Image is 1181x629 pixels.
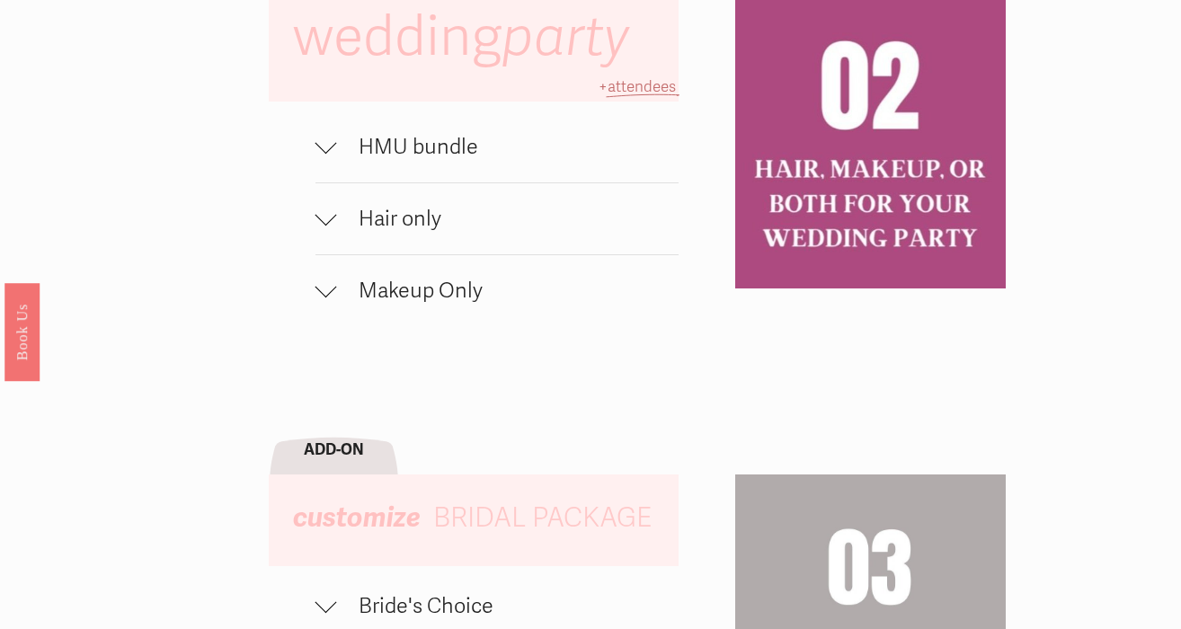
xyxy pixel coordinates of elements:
span: + [599,77,608,96]
span: wedding [293,4,642,71]
span: Makeup Only [337,278,679,304]
span: Hair only [337,206,679,232]
button: Hair only [315,183,679,254]
button: Makeup Only [315,255,679,326]
strong: ADD-ON [304,440,364,459]
span: HMU bundle [337,134,679,160]
span: BRIDAL PACKAGE [433,501,652,535]
span: Bride's Choice [337,593,632,619]
a: Book Us [4,283,40,381]
em: customize [293,501,421,535]
button: HMU bundle [315,111,679,182]
span: attendees [608,77,676,96]
em: party [502,4,629,71]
